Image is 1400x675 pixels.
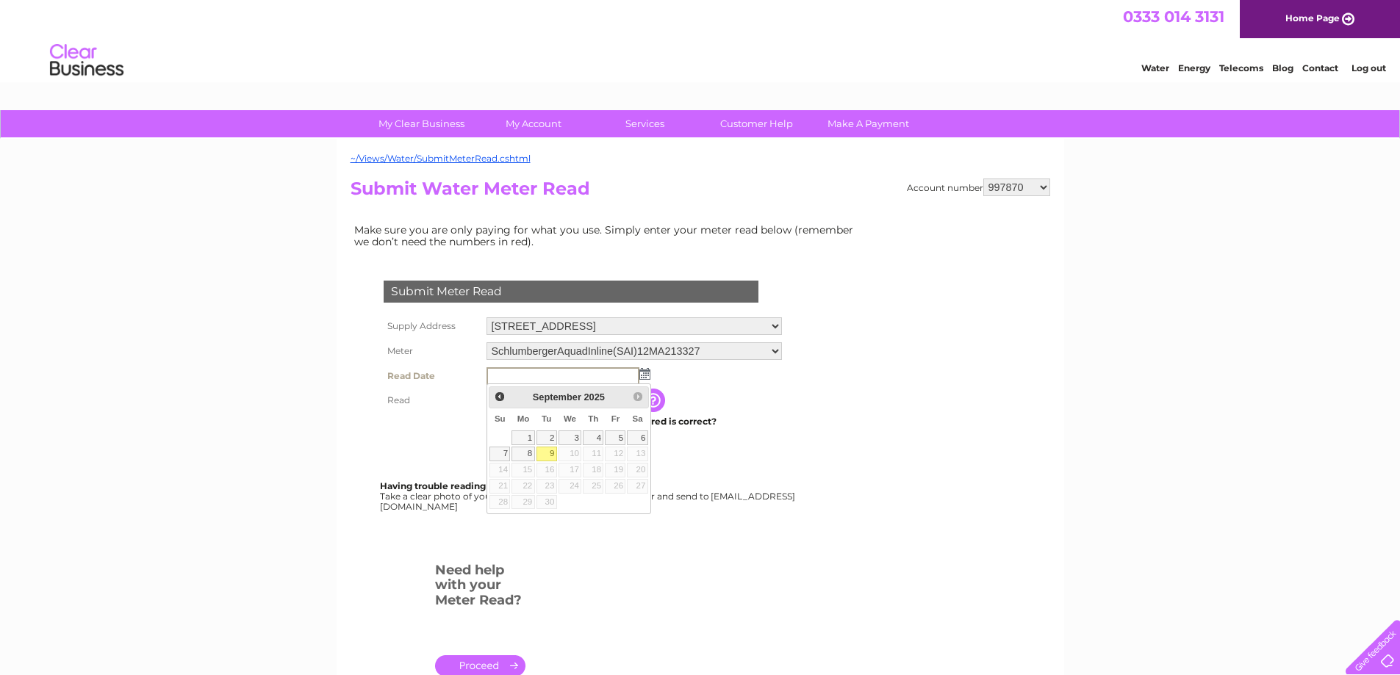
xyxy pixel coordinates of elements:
[583,430,603,445] a: 4
[351,178,1050,206] h2: Submit Water Meter Read
[639,368,650,380] img: ...
[1178,62,1210,73] a: Energy
[1351,62,1386,73] a: Log out
[642,389,668,412] input: Information
[351,220,865,251] td: Make sure you are only paying for what you use. Simply enter your meter read below (remember we d...
[536,447,557,461] a: 9
[495,414,506,423] span: Sunday
[380,339,483,364] th: Meter
[511,447,534,461] a: 8
[494,391,506,403] span: Prev
[380,314,483,339] th: Supply Address
[489,447,510,461] a: 7
[536,430,557,445] a: 2
[473,110,594,137] a: My Account
[588,414,598,423] span: Thursday
[808,110,929,137] a: Make A Payment
[435,560,525,616] h3: Need help with your Meter Read?
[384,281,758,303] div: Submit Meter Read
[1141,62,1169,73] a: Water
[559,430,582,445] a: 3
[511,430,534,445] a: 1
[491,389,508,405] a: Prev
[353,8,1048,71] div: Clear Business is a trading name of Verastar Limited (registered in [GEOGRAPHIC_DATA] No. 3667643...
[533,391,581,403] span: September
[564,414,576,423] span: Wednesday
[633,414,643,423] span: Saturday
[49,38,124,83] img: logo.png
[361,110,482,137] a: My Clear Business
[483,412,786,431] td: Are you sure the read you have entered is correct?
[380,389,483,412] th: Read
[696,110,817,137] a: Customer Help
[351,153,531,164] a: ~/Views/Water/SubmitMeterRead.cshtml
[542,414,551,423] span: Tuesday
[627,430,647,445] a: 6
[611,414,620,423] span: Friday
[1219,62,1263,73] a: Telecoms
[380,364,483,389] th: Read Date
[907,178,1050,196] div: Account number
[584,110,706,137] a: Services
[1123,7,1224,26] a: 0333 014 3131
[517,414,530,423] span: Monday
[380,481,797,511] div: Take a clear photo of your readings, tell us which supply it's for and send to [EMAIL_ADDRESS][DO...
[1302,62,1338,73] a: Contact
[605,430,625,445] a: 5
[1272,62,1293,73] a: Blog
[584,391,604,403] span: 2025
[380,480,545,491] b: Having trouble reading your meter?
